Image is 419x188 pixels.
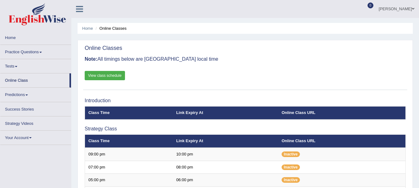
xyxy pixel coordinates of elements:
span: Inactive [282,164,300,170]
th: Class Time [85,135,173,148]
th: Link Expiry At [173,107,278,120]
td: 06:00 pm [173,174,278,187]
th: Online Class URL [278,135,406,148]
td: 05:00 pm [85,174,173,187]
h2: Online Classes [85,45,122,51]
td: 07:00 pm [85,161,173,174]
a: Home [82,26,93,31]
a: Predictions [0,88,71,100]
td: 08:00 pm [173,161,278,174]
span: 0 [368,2,374,8]
span: Inactive [282,151,300,157]
a: Success Stories [0,102,71,114]
a: Tests [0,59,71,71]
a: Online Class [0,73,69,85]
a: Home [0,31,71,43]
td: 10:00 pm [173,148,278,161]
h3: Strategy Class [85,126,406,132]
th: Online Class URL [278,107,406,120]
a: Practice Questions [0,45,71,57]
span: Inactive [282,177,300,183]
a: View class schedule [85,71,125,80]
h3: All timings below are [GEOGRAPHIC_DATA] local time [85,56,406,62]
td: 09:00 pm [85,148,173,161]
li: Online Classes [94,25,127,31]
b: Note: [85,56,97,62]
a: Strategy Videos [0,116,71,129]
h3: Introduction [85,98,406,103]
th: Link Expiry At [173,135,278,148]
th: Class Time [85,107,173,120]
a: Your Account [0,131,71,143]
